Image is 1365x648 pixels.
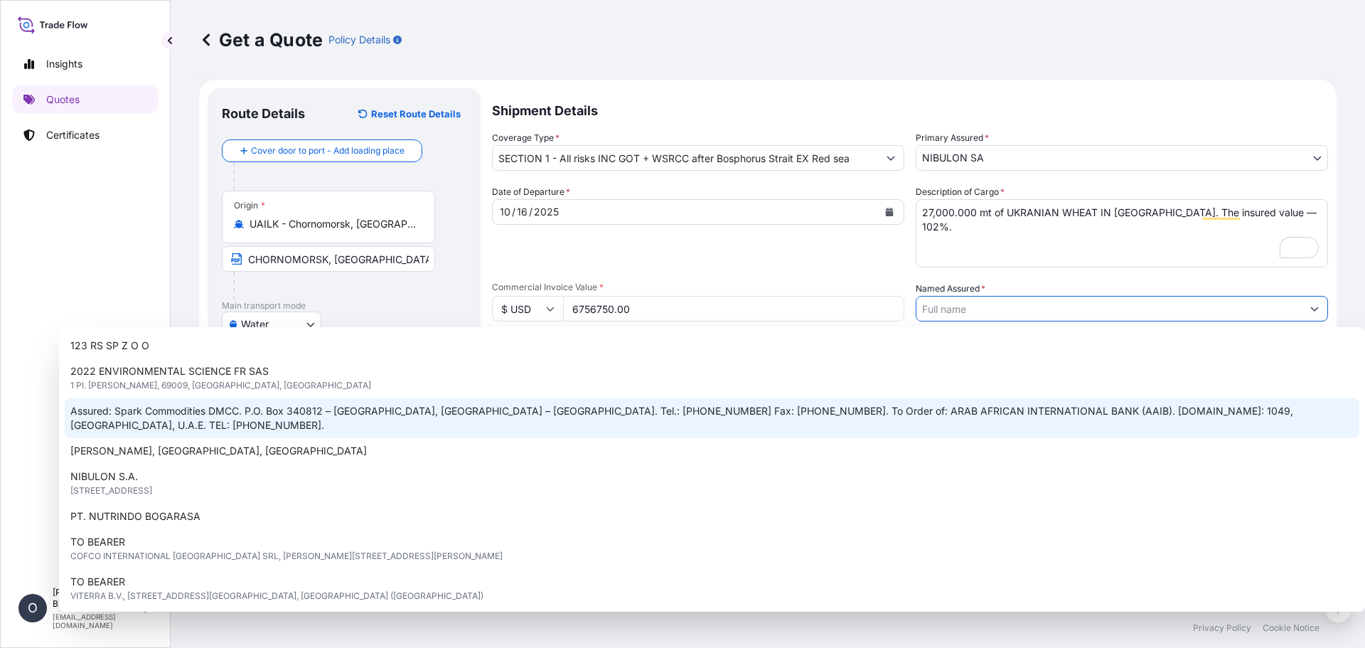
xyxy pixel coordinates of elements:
[70,509,200,524] span: PT. NUTRINDO BOGARASA
[53,612,141,630] p: [EMAIL_ADDRESS][DOMAIN_NAME]
[70,575,125,589] span: TO BEARER
[234,200,265,211] div: Origin
[1263,622,1319,634] p: Cookie Notice
[222,312,321,337] button: Select transport
[1302,296,1327,322] button: Show suggestions
[492,131,560,145] label: Coverage Type
[70,535,125,549] span: TO BEARER
[70,484,152,498] span: [STREET_ADDRESS]
[563,296,904,322] input: Type amount
[28,601,38,615] span: O
[222,105,305,122] p: Route Details
[492,185,570,199] span: Date of Departure
[532,203,560,221] div: year,
[922,151,984,165] span: NIBULON SA
[70,589,483,603] span: VITERRA B.V., [STREET_ADDRESS][GEOGRAPHIC_DATA], [GEOGRAPHIC_DATA] ([GEOGRAPHIC_DATA])
[70,549,503,563] span: COFCO INTERNATIONAL [GEOGRAPHIC_DATA] SRL, [PERSON_NAME][STREET_ADDRESS][PERSON_NAME]
[916,296,1302,322] input: Full name
[222,300,466,312] p: Main transport mode
[492,88,1328,131] p: Shipment Details
[916,199,1328,267] textarea: To enrich screen reader interactions, please activate Accessibility in Grammarly extension settings
[199,28,323,51] p: Get a Quote
[878,145,904,171] button: Show suggestions
[46,57,82,71] p: Insights
[916,131,989,145] span: Primary Assured
[70,444,367,458] span: [PERSON_NAME], [GEOGRAPHIC_DATA], [GEOGRAPHIC_DATA]
[498,203,512,221] div: month,
[492,282,904,293] span: Commercial Invoice Value
[222,246,435,272] input: Text to appear on certificate
[916,185,1005,199] label: Description of Cargo
[70,469,138,484] span: NIBULON S.A.
[70,378,371,393] span: 1 Pl. [PERSON_NAME], 69009, [GEOGRAPHIC_DATA], [GEOGRAPHIC_DATA]
[46,128,100,142] p: Certificates
[250,217,417,231] input: Origin
[251,144,405,158] span: Cover door to port - Add loading place
[46,92,80,107] p: Quotes
[916,282,985,296] label: Named Assured
[1193,622,1251,634] p: Privacy Policy
[70,339,149,353] span: 123 RS SP Z O O
[878,201,901,223] button: Calendar
[512,203,515,221] div: /
[371,107,461,121] p: Reset Route Details
[241,317,269,331] span: Water
[328,33,390,47] p: Policy Details
[515,203,529,221] div: day,
[529,203,532,221] div: /
[70,364,269,378] span: 2022 ENVIRONMENTAL SCIENCE FR SAS
[53,587,141,610] p: [PERSON_NAME] Biliavskyi
[70,404,1354,432] span: Assured: Spark Commodities DMCC. P.O. Box 340812 – [GEOGRAPHIC_DATA], [GEOGRAPHIC_DATA] – [GEOGRA...
[493,145,878,171] input: Select coverage type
